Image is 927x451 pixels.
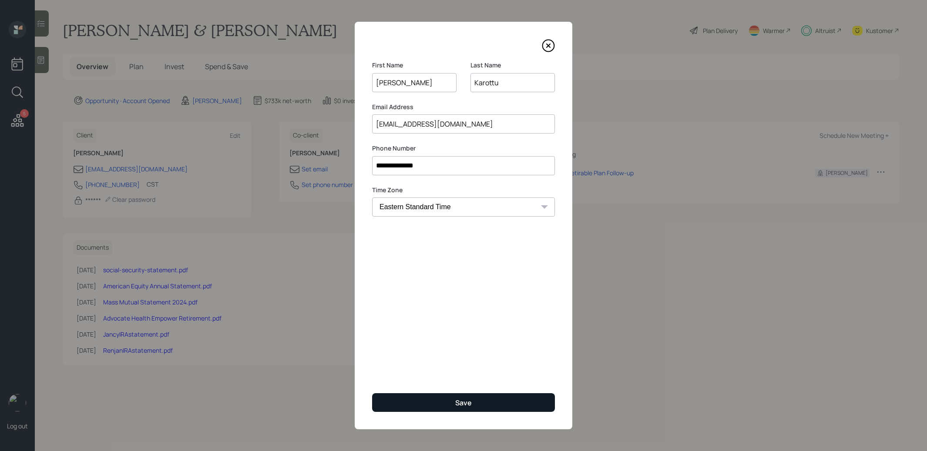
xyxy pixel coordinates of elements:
label: First Name [372,61,457,70]
button: Save [372,393,555,412]
label: Email Address [372,103,555,111]
label: Time Zone [372,186,555,194]
label: Phone Number [372,144,555,153]
div: Save [455,398,472,408]
label: Last Name [470,61,555,70]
